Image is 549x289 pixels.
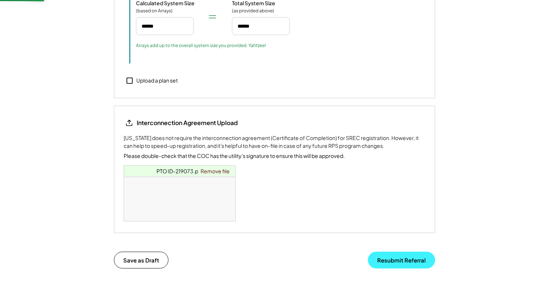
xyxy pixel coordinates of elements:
div: Interconnection Agreement Upload [137,119,238,127]
div: [US_STATE] does not require the interconnection agreement (Certificate of Completion) for SREC re... [124,134,425,150]
button: Resubmit Referral [368,252,435,268]
div: Arrays add up to the overall system size you provided. Yahtzee! [136,43,266,49]
div: Please double-check that the COC has the utility's signature to ensure this will be approved. [124,152,345,160]
a: PTO ID-219073.pdf [156,168,204,174]
div: Upload a plan set [136,77,178,84]
div: (based on Arrays) [136,8,173,14]
div: (as provided above) [232,8,274,14]
a: Remove file [198,166,232,176]
button: Save as Draft [114,252,168,268]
